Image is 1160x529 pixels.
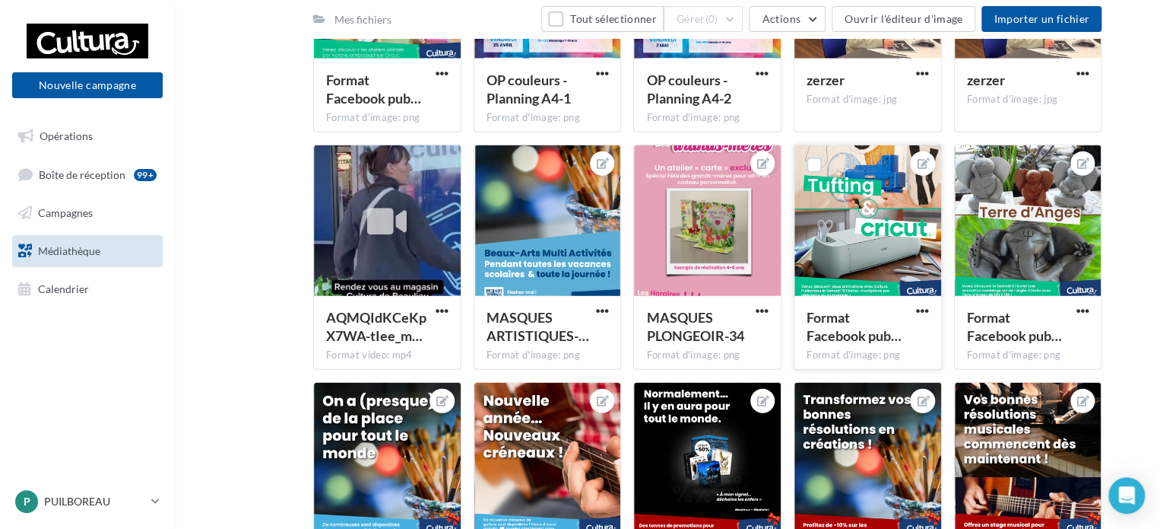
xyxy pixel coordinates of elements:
[326,309,426,344] span: AQMQIdKCeKpX7WA-tIee_m0osWYlyQPEsgB_Q9Wv0A3yK1JaOwroehVJdI5uzzxkLqYsjog8g9xqM5-j-Ch1egu5ze3ru3tDi...
[38,282,89,295] span: Calendrier
[664,6,743,32] button: Gérer(0)
[9,197,166,229] a: Campagnes
[994,12,1089,25] span: Importer un fichier
[39,167,125,180] span: Boîte de réception
[1108,477,1145,514] div: Open Intercom Messenger
[487,349,609,362] div: Format d'image: png
[807,72,845,88] span: zerzer
[762,12,800,25] span: Actions
[326,349,448,362] div: Format video: mp4
[334,12,391,27] div: Mes fichiers
[487,111,609,125] div: Format d'image: png
[487,309,589,344] span: MASQUES ARTISTIQUES-30
[705,13,718,25] span: (0)
[40,129,93,142] span: Opérations
[12,72,163,98] button: Nouvelle campagne
[807,93,929,107] div: Format d'image: jpg
[981,6,1101,32] button: Importer un fichier
[9,273,166,305] a: Calendrier
[12,487,163,516] a: P PUILBOREAU
[807,349,929,362] div: Format d'image: png
[38,244,100,257] span: Médiathèque
[326,72,421,107] span: Format Facebook pub ACA-3
[646,309,743,344] span: MASQUES PLONGEOIR-34
[967,72,1005,88] span: zerzer
[9,120,166,152] a: Opérations
[134,169,157,181] div: 99+
[967,349,1089,362] div: Format d'image: png
[646,72,731,107] span: OP couleurs - Planning A4-2
[967,93,1089,107] div: Format d'image: jpg
[646,349,769,362] div: Format d'image: png
[44,494,145,509] p: PUILBOREAU
[832,6,975,32] button: Ouvrir l'éditeur d'image
[749,6,825,32] button: Actions
[24,494,30,509] span: P
[541,6,663,32] button: Tout sélectionner
[38,206,93,219] span: Campagnes
[9,235,166,267] a: Médiathèque
[326,111,448,125] div: Format d'image: png
[9,158,166,191] a: Boîte de réception99+
[967,309,1062,344] span: Format Facebook pub ACA-10
[487,72,571,107] span: OP couleurs - Planning A4-1
[646,111,769,125] div: Format d'image: png
[807,309,902,344] span: Format Facebook pub ACA-09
